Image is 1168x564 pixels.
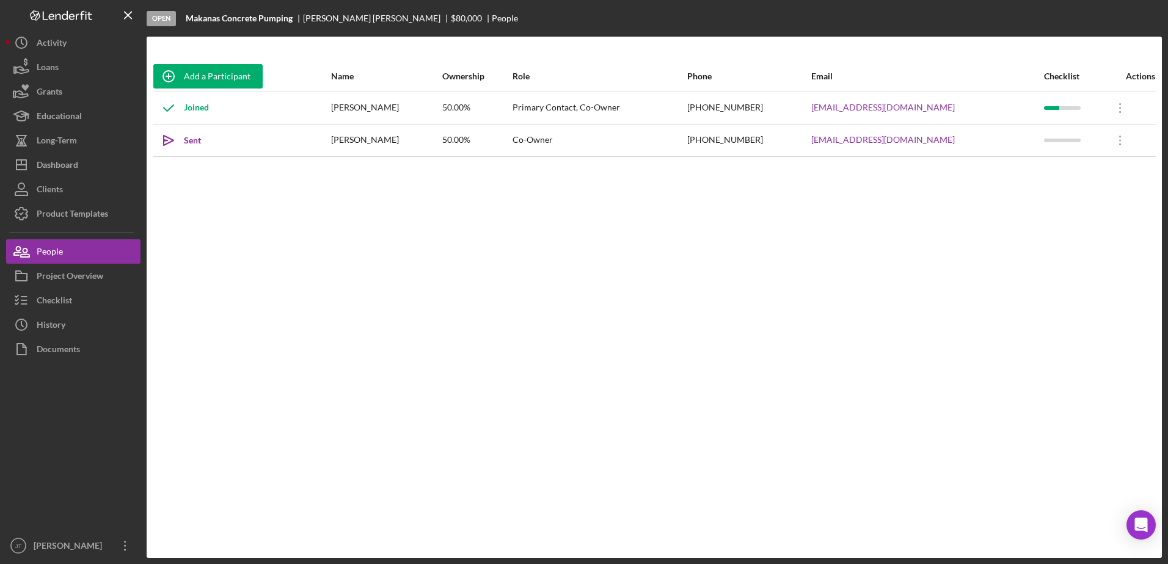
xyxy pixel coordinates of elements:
[1126,510,1156,540] div: Open Intercom Messenger
[6,288,141,313] button: Checklist
[37,104,82,131] div: Educational
[37,201,108,229] div: Product Templates
[37,264,103,291] div: Project Overview
[6,201,141,226] button: Product Templates
[37,337,80,364] div: Documents
[15,543,22,549] text: JT
[513,93,687,123] div: Primary Contact, Co-Owner
[37,55,59,82] div: Loans
[153,64,263,89] button: Add a Participant
[442,71,511,81] div: Ownership
[331,93,441,123] div: [PERSON_NAME]
[442,93,511,123] div: 50.00%
[37,313,65,340] div: History
[513,125,687,156] div: Co-Owner
[31,533,110,561] div: [PERSON_NAME]
[331,71,441,81] div: Name
[37,128,77,156] div: Long-Term
[492,13,518,23] div: People
[331,125,441,156] div: [PERSON_NAME]
[37,239,63,267] div: People
[6,31,141,55] button: Activity
[6,533,141,558] button: JT[PERSON_NAME]
[811,135,955,145] a: [EMAIL_ADDRESS][DOMAIN_NAME]
[37,31,67,58] div: Activity
[6,153,141,177] button: Dashboard
[147,11,176,26] div: Open
[1044,71,1104,81] div: Checklist
[6,239,141,264] button: People
[6,79,141,104] button: Grants
[442,125,511,156] div: 50.00%
[186,13,293,23] b: Makanas Concrete Pumping
[303,13,451,23] div: [PERSON_NAME] [PERSON_NAME]
[37,288,72,316] div: Checklist
[1105,71,1155,81] div: Actions
[184,64,250,89] div: Add a Participant
[451,13,482,23] span: $80,000
[513,71,687,81] div: Role
[153,93,209,123] div: Joined
[6,104,141,128] button: Educational
[6,55,141,79] button: Loans
[811,71,1043,81] div: Email
[184,128,201,153] div: Sent
[6,177,141,201] button: Clients
[687,93,810,123] div: [PHONE_NUMBER]
[37,177,63,204] div: Clients
[6,264,141,288] button: Project Overview
[6,337,141,361] button: Documents
[37,153,78,180] div: Dashboard
[6,313,141,337] button: History
[37,79,62,107] div: Grants
[6,128,141,153] button: Long-Term
[687,125,810,156] div: [PHONE_NUMBER]
[687,71,810,81] div: Phone
[153,128,213,153] button: Sent
[811,103,955,112] a: [EMAIL_ADDRESS][DOMAIN_NAME]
